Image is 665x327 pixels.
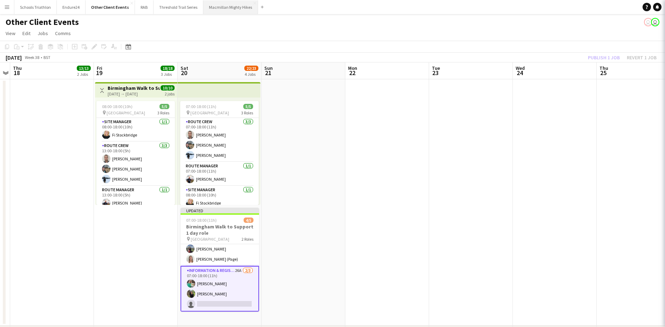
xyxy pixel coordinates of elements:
[180,118,259,162] app-card-role: Route Crew3/307:00-18:00 (11h)[PERSON_NAME][PERSON_NAME][PERSON_NAME]
[6,54,22,61] div: [DATE]
[181,232,259,266] app-card-role: General Crew2/207:00-18:00 (11h)[PERSON_NAME][PERSON_NAME] (Page)
[598,69,608,77] span: 25
[244,66,258,71] span: 22/23
[180,101,259,205] app-job-card: 07:00-18:00 (11h)5/5 [GEOGRAPHIC_DATA]3 RolesRoute Crew3/307:00-18:00 (11h)[PERSON_NAME][PERSON_N...
[651,18,659,26] app-user-avatar: Liz Sutton
[244,218,253,223] span: 4/5
[186,218,217,223] span: 07:00-18:00 (11h)
[20,29,33,38] a: Edit
[348,65,357,71] span: Mon
[86,0,135,14] button: Other Client Events
[14,0,57,14] button: Schools Triathlon
[3,29,18,38] a: View
[186,104,216,109] span: 07:00-18:00 (11h)
[96,186,175,210] app-card-role: Route Manager1/113:00-18:00 (5h)[PERSON_NAME]
[190,110,229,115] span: [GEOGRAPHIC_DATA]
[263,69,273,77] span: 21
[43,55,50,60] div: BST
[347,69,357,77] span: 22
[432,65,440,71] span: Tue
[264,65,273,71] span: Sun
[96,101,175,205] app-job-card: 08:00-18:00 (10h)5/5 [GEOGRAPHIC_DATA]3 RolesSite Manager1/108:00-18:00 (10h)Fi StockbridgeRoute ...
[203,0,258,14] button: Macmillan Mighty Hikes
[13,65,22,71] span: Thu
[241,110,253,115] span: 3 Roles
[179,69,188,77] span: 20
[77,72,90,77] div: 2 Jobs
[160,104,169,109] span: 5/5
[23,55,41,60] span: Week 38
[242,236,253,242] span: 2 Roles
[181,208,259,213] div: Updated
[35,29,51,38] a: Jobs
[102,104,133,109] span: 08:00-18:00 (10h)
[644,18,652,26] app-user-avatar: Liz Sutton
[180,186,259,210] app-card-role: Site Manager1/108:00-18:00 (10h)Fi Stockbridge
[161,72,174,77] div: 3 Jobs
[22,30,30,36] span: Edit
[165,91,175,96] div: 2 jobs
[599,65,608,71] span: Thu
[161,85,175,91] span: 10/10
[107,110,145,115] span: [GEOGRAPHIC_DATA]
[97,65,102,71] span: Fri
[12,69,22,77] span: 18
[243,104,253,109] span: 5/5
[135,0,154,14] button: RAB
[6,17,79,27] h1: Other Client Events
[96,118,175,142] app-card-role: Site Manager1/108:00-18:00 (10h)Fi Stockbridge
[6,30,15,36] span: View
[96,142,175,186] app-card-role: Route Crew3/313:00-18:00 (5h)[PERSON_NAME][PERSON_NAME][PERSON_NAME]
[516,65,525,71] span: Wed
[55,30,71,36] span: Comms
[515,69,525,77] span: 24
[77,66,91,71] span: 13/13
[108,91,160,96] div: [DATE] → [DATE]
[52,29,74,38] a: Comms
[96,69,102,77] span: 19
[180,162,259,186] app-card-role: Route Manager1/107:00-18:00 (11h)[PERSON_NAME]
[431,69,440,77] span: 23
[191,236,229,242] span: [GEOGRAPHIC_DATA]
[181,208,259,312] app-job-card: Updated07:00-18:00 (11h)4/5Birmingham Walk to Support 1 day role [GEOGRAPHIC_DATA]2 RolesGeneral ...
[157,110,169,115] span: 3 Roles
[108,85,160,91] h3: Birmingham Walk to Support 2 day role
[181,266,259,312] app-card-role: Information & registration crew26A2/307:00-18:00 (11h)[PERSON_NAME][PERSON_NAME]
[154,0,203,14] button: Threshold Trail Series
[181,65,188,71] span: Sat
[38,30,48,36] span: Jobs
[57,0,86,14] button: Endure24
[181,223,259,236] h3: Birmingham Walk to Support 1 day role
[161,66,175,71] span: 18/18
[245,72,258,77] div: 4 Jobs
